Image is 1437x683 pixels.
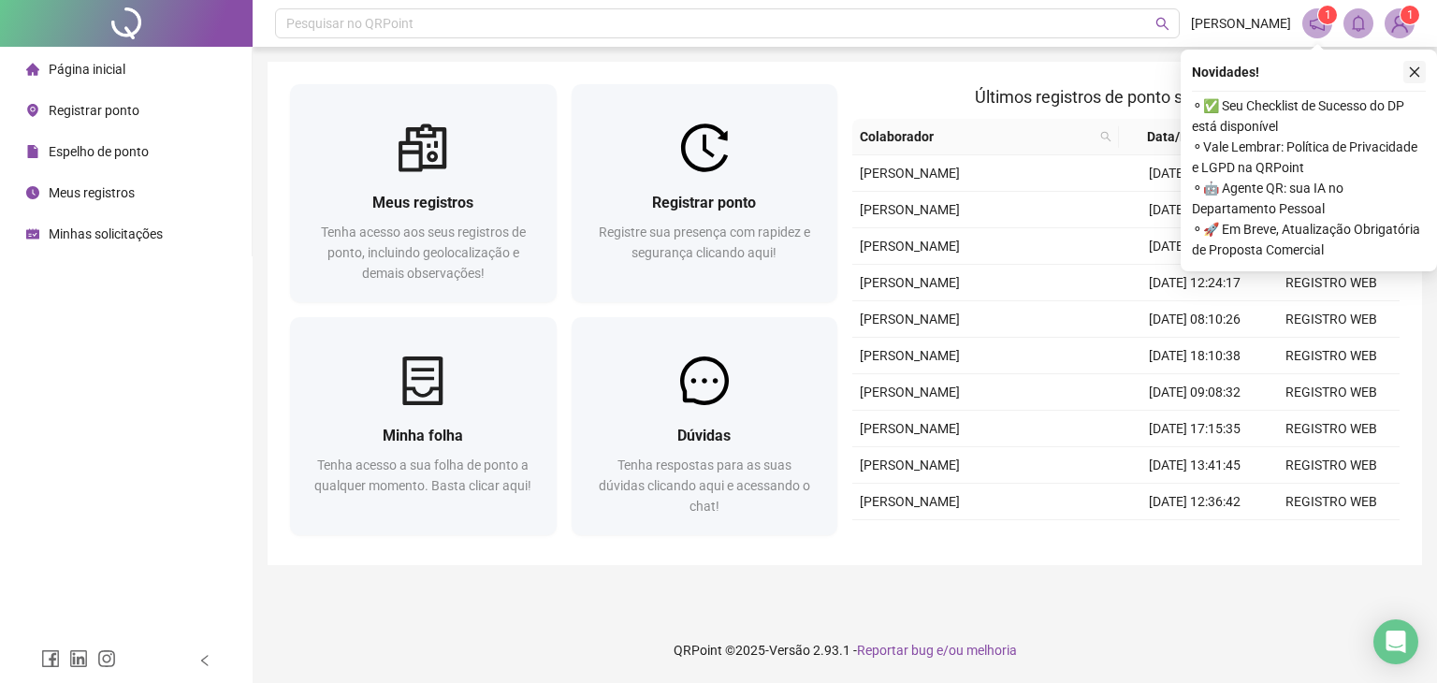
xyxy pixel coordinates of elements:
[1192,137,1426,178] span: ⚬ Vale Lembrar: Política de Privacidade e LGPD na QRPoint
[26,186,39,199] span: clock-circle
[857,643,1017,658] span: Reportar bug e/ou melhoria
[1263,301,1400,338] td: REGISTRO WEB
[49,62,125,77] span: Página inicial
[1126,411,1263,447] td: [DATE] 17:15:35
[1191,13,1291,34] span: [PERSON_NAME]
[198,654,211,667] span: left
[1408,65,1421,79] span: close
[1263,484,1400,520] td: REGISTRO WEB
[1263,374,1400,411] td: REGISTRO WEB
[860,421,960,436] span: [PERSON_NAME]
[49,144,149,159] span: Espelho de ponto
[97,649,116,668] span: instagram
[26,227,39,240] span: schedule
[1126,447,1263,484] td: [DATE] 13:41:45
[26,104,39,117] span: environment
[1263,520,1400,557] td: REGISTRO WEB
[860,275,960,290] span: [PERSON_NAME]
[1192,95,1426,137] span: ⚬ ✅ Seu Checklist de Sucesso do DP está disponível
[860,494,960,509] span: [PERSON_NAME]
[1386,9,1414,37] img: 84054
[860,166,960,181] span: [PERSON_NAME]
[314,458,531,493] span: Tenha acesso a sua folha de ponto a qualquer momento. Basta clicar aqui!
[860,126,1093,147] span: Colaborador
[253,618,1437,683] footer: QRPoint © 2025 - 2.93.1 -
[572,317,838,535] a: DúvidasTenha respostas para as suas dúvidas clicando aqui e acessando o chat!
[26,63,39,76] span: home
[860,312,960,327] span: [PERSON_NAME]
[49,103,139,118] span: Registrar ponto
[1325,8,1331,22] span: 1
[49,185,135,200] span: Meus registros
[1126,192,1263,228] td: [DATE] 17:11:17
[1126,265,1263,301] td: [DATE] 12:24:17
[1100,131,1111,142] span: search
[1309,15,1326,32] span: notification
[1126,228,1263,265] td: [DATE] 13:22:44
[1263,411,1400,447] td: REGISTRO WEB
[1192,62,1259,82] span: Novidades !
[860,239,960,254] span: [PERSON_NAME]
[1126,338,1263,374] td: [DATE] 18:10:38
[290,84,557,302] a: Meus registrosTenha acesso aos seus registros de ponto, incluindo geolocalização e demais observa...
[860,348,960,363] span: [PERSON_NAME]
[677,427,731,444] span: Dúvidas
[290,317,557,535] a: Minha folhaTenha acesso a sua folha de ponto a qualquer momento. Basta clicar aqui!
[26,145,39,158] span: file
[860,458,960,472] span: [PERSON_NAME]
[1192,219,1426,260] span: ⚬ 🚀 Em Breve, Atualização Obrigatória de Proposta Comercial
[1126,374,1263,411] td: [DATE] 09:08:32
[1373,619,1418,664] div: Open Intercom Messenger
[1263,338,1400,374] td: REGISTRO WEB
[1119,119,1252,155] th: Data/Hora
[599,458,810,514] span: Tenha respostas para as suas dúvidas clicando aqui e acessando o chat!
[599,225,810,260] span: Registre sua presença com rapidez e segurança clicando aqui!
[41,649,60,668] span: facebook
[1401,6,1419,24] sup: Atualize o seu contato no menu Meus Dados
[1126,301,1263,338] td: [DATE] 08:10:26
[1192,178,1426,219] span: ⚬ 🤖 Agente QR: sua IA no Departamento Pessoal
[652,194,756,211] span: Registrar ponto
[69,649,88,668] span: linkedin
[1126,520,1263,557] td: [DATE] 08:10:39
[372,194,473,211] span: Meus registros
[860,385,960,400] span: [PERSON_NAME]
[1318,6,1337,24] sup: 1
[860,202,960,217] span: [PERSON_NAME]
[572,84,838,302] a: Registrar pontoRegistre sua presença com rapidez e segurança clicando aqui!
[1155,17,1169,31] span: search
[975,87,1277,107] span: Últimos registros de ponto sincronizados
[1096,123,1115,151] span: search
[1126,155,1263,192] td: [DATE] 08:19:01
[383,427,463,444] span: Minha folha
[769,643,810,658] span: Versão
[321,225,526,281] span: Tenha acesso aos seus registros de ponto, incluindo geolocalização e demais observações!
[1407,8,1414,22] span: 1
[1350,15,1367,32] span: bell
[1126,484,1263,520] td: [DATE] 12:36:42
[1263,265,1400,301] td: REGISTRO WEB
[49,226,163,241] span: Minhas solicitações
[1126,126,1229,147] span: Data/Hora
[1263,447,1400,484] td: REGISTRO WEB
